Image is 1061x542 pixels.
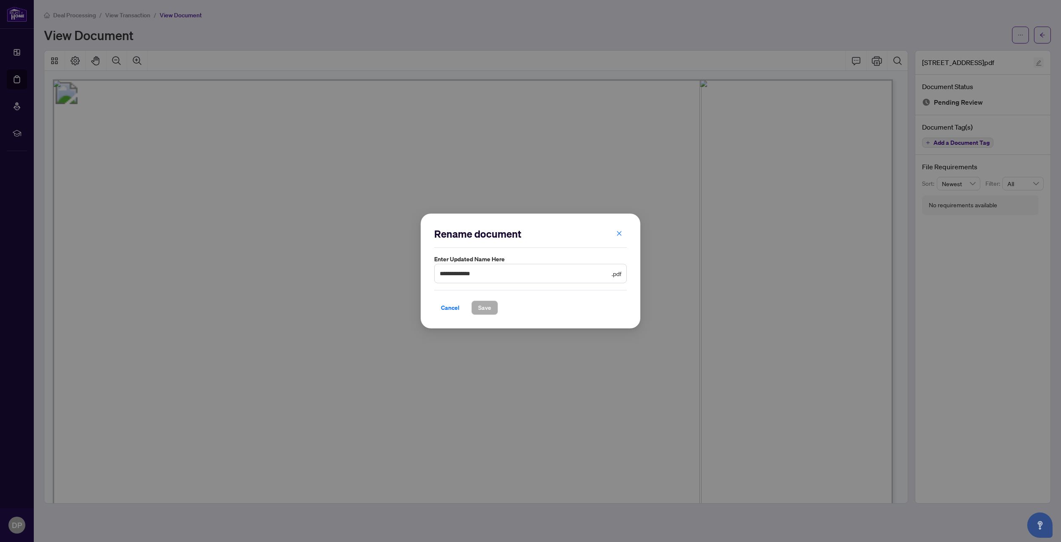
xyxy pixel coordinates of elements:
[1027,512,1053,538] button: Open asap
[434,255,627,264] label: Enter updated name here
[471,301,498,315] button: Save
[434,227,627,241] h2: Rename document
[434,301,466,315] button: Cancel
[441,301,460,314] span: Cancel
[612,269,621,278] span: .pdf
[616,230,622,236] span: close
